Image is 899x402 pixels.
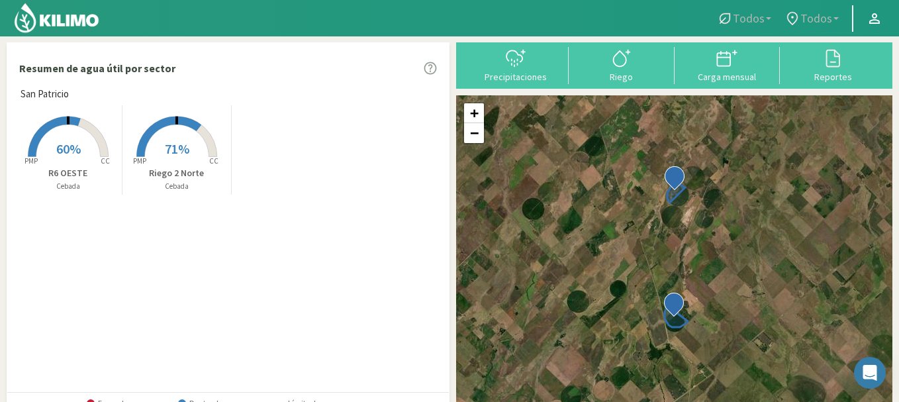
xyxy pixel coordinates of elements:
div: Open Intercom Messenger [854,357,886,389]
p: Resumen de agua útil por sector [19,60,175,76]
span: 71% [165,140,189,157]
p: Riego 2 Norte [122,166,230,180]
p: Cebada [122,181,230,192]
tspan: PMP [133,156,146,166]
a: Zoom out [464,123,484,143]
div: Reportes [784,72,882,81]
button: Riego [569,47,675,82]
tspan: CC [101,156,110,166]
div: Precipitaciones [467,72,565,81]
p: Cebada [14,181,122,192]
button: Carga mensual [675,47,781,82]
img: Kilimo [13,2,100,34]
tspan: PMP [24,156,37,166]
button: Reportes [780,47,886,82]
button: Precipitaciones [463,47,569,82]
span: San Patricio [21,87,69,102]
a: Zoom in [464,103,484,123]
p: R6 OESTE [14,166,122,180]
span: Todos [733,11,765,25]
div: Carga mensual [679,72,777,81]
tspan: CC [209,156,218,166]
span: 60% [56,140,81,157]
span: Todos [800,11,832,25]
div: Riego [573,72,671,81]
